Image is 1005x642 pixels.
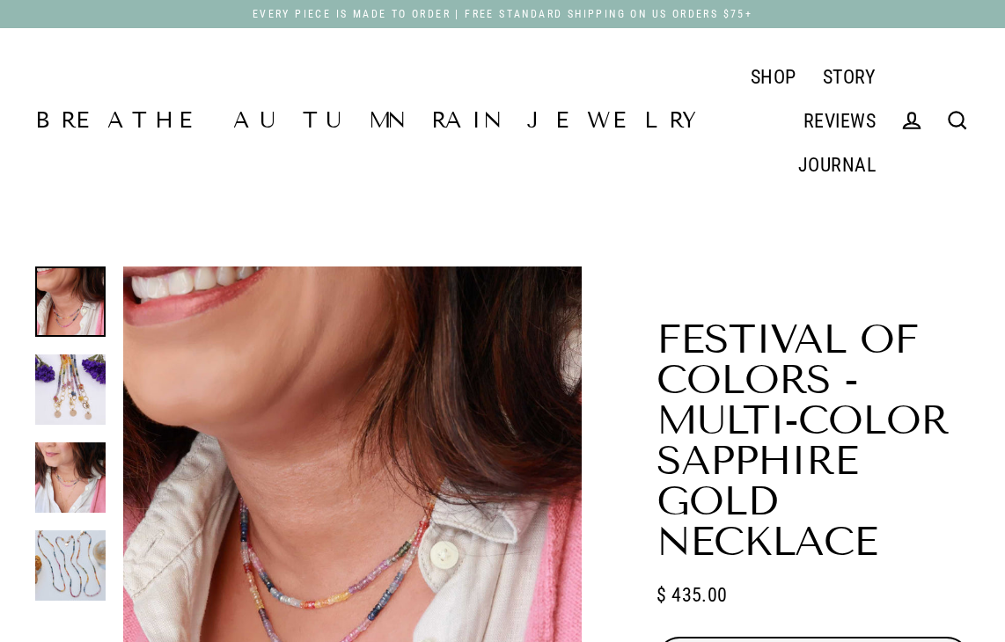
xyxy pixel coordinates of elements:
div: Primary [706,55,889,186]
img: Festival of Colors - Multi-Color Sapphire Gold Necklace alt image | Breathe Autumn Rain Artisan J... [35,530,106,601]
img: Festival of Colors - Multi-Color Sapphire Gold Necklace detail image | Breathe Autumn Rain Artisa... [35,354,106,425]
a: STORY [810,55,889,98]
h1: Festival of Colors - Multi-Color Sapphire Gold Necklace [657,319,970,562]
a: JOURNAL [785,142,889,186]
a: Breathe Autumn Rain Jewelry [35,110,706,132]
a: SHOP [737,55,810,98]
img: Festival of Colors - Multi-Color Sapphire Gold Necklace life style layering image | Breathe Autum... [35,442,106,513]
a: REVIEWS [790,98,889,142]
span: $ 435.00 [657,580,728,610]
